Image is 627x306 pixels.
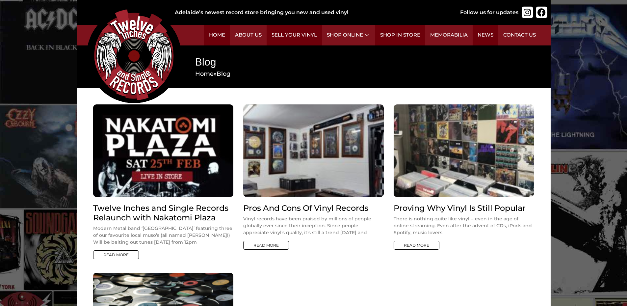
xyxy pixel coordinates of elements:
a: Memorabilia [425,25,473,45]
a: About Us [230,25,267,45]
a: News [473,25,498,45]
div: Follow us for updates [460,9,518,16]
img: Nakatomi Plaza Live [74,104,251,197]
a: Adelaide Vinyl Store [243,104,384,197]
a: Nakatomi Plaza Live [93,104,234,197]
span: Blog [217,70,230,77]
a: Pros And Cons Of Vinyl Records [243,203,368,213]
h1: Blog [195,55,527,70]
a: Read more about Pros And Cons Of Vinyl Records [243,241,289,250]
a: Sell Your Vinyl [267,25,322,45]
span: » [195,70,230,77]
p: There is nothing quite like vinyl ‒ even in the age of online streaming. Even after the advent of... [394,215,534,236]
a: Proving Why Vinyl Is Still Popular [394,203,526,213]
a: Shop Online [322,25,375,45]
a: Vinyl Records Adelaide [394,104,534,197]
img: Adelaide Vinyl Store [198,104,427,197]
div: Adelaide’s newest record store bringing you new and used vinyl [175,9,439,16]
a: Home [195,70,214,77]
a: Contact Us [498,25,541,45]
p: Vinyl records have been praised by millions of people globally ever since their inception. Since ... [243,215,384,236]
p: Modern Metal band ‘[GEOGRAPHIC_DATA]’ featuring three of our favourite local muso’s (all named [P... [93,225,234,246]
img: Vinyl Records Adelaide [368,104,558,197]
a: Home [204,25,230,45]
a: Read more about Proving Why Vinyl Is Still Popular [394,241,439,250]
a: Read more about Twelve Inches and Single Records Relaunch with Nakatomi Plaza [93,250,139,259]
a: Shop in Store [375,25,425,45]
a: Twelve Inches and Single Records Relaunch with Nakatomi Plaza [93,203,228,222]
